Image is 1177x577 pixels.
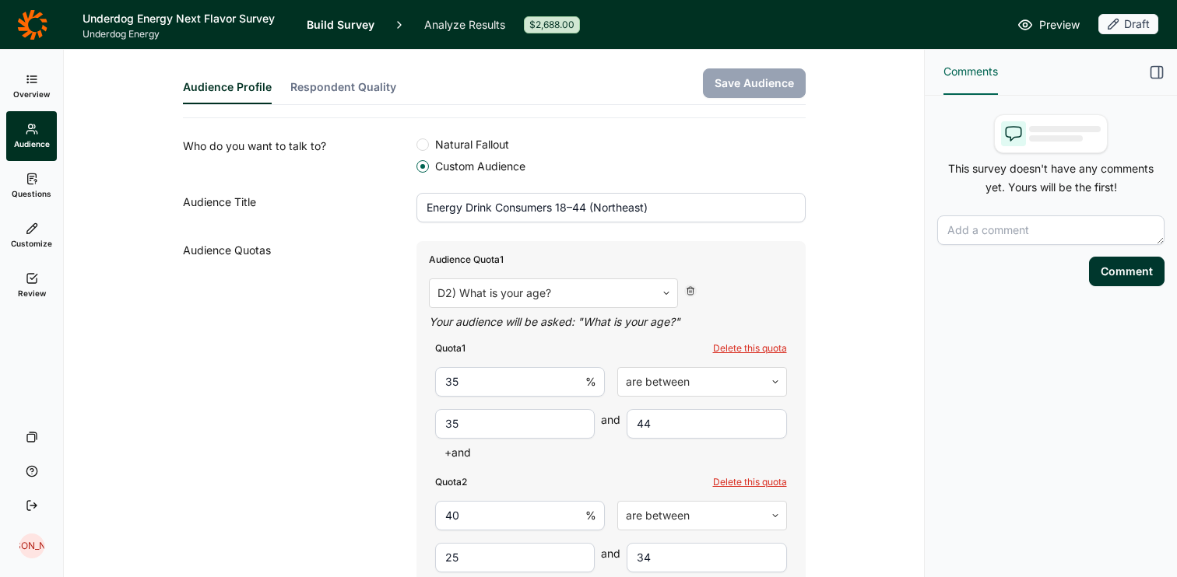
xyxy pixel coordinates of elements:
[13,89,50,100] span: Overview
[6,111,57,161] a: Audience
[943,62,998,81] span: Comments
[524,16,580,33] div: $2,688.00
[83,9,288,28] h1: Underdog Energy Next Flavor Survey
[183,137,416,174] div: Who do you want to talk to?
[429,137,509,152] span: Natural Fallout
[416,193,806,222] input: ex: Age Range
[429,254,793,266] div: Audience Quota 1
[1098,14,1158,34] div: Draft
[6,261,57,310] a: Review
[943,50,998,95] button: Comments
[83,28,288,40] span: Underdog Energy
[6,211,57,261] a: Customize
[1039,16,1080,34] span: Preview
[583,508,599,523] div: %
[435,342,466,355] div: Quota 1
[1098,14,1158,36] button: Draft
[703,68,806,98] button: Save Audience
[435,442,480,463] button: +and
[183,79,272,95] span: Audience Profile
[937,159,1165,197] p: This survey doesn't have any comments yet. Yours will be the first!
[1017,16,1080,34] a: Preview
[12,188,51,199] span: Questions
[435,476,467,488] div: Quota 2
[429,159,525,174] span: Custom Audience
[183,193,416,222] div: Audience Title
[11,238,52,249] span: Customize
[601,546,620,572] span: and
[601,412,620,439] span: and
[429,314,793,330] div: Your audience will be asked: " What is your age? "
[713,342,787,355] div: Delete this quota
[6,61,57,111] a: Overview
[290,79,396,104] button: Respondent Quality
[19,533,44,558] div: [PERSON_NAME]
[1089,257,1165,286] button: Comment
[713,476,787,488] div: Delete this quota
[6,161,57,211] a: Questions
[18,288,46,299] span: Review
[684,285,697,297] div: Delete Quota
[583,374,599,390] div: %
[14,138,50,149] span: Audience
